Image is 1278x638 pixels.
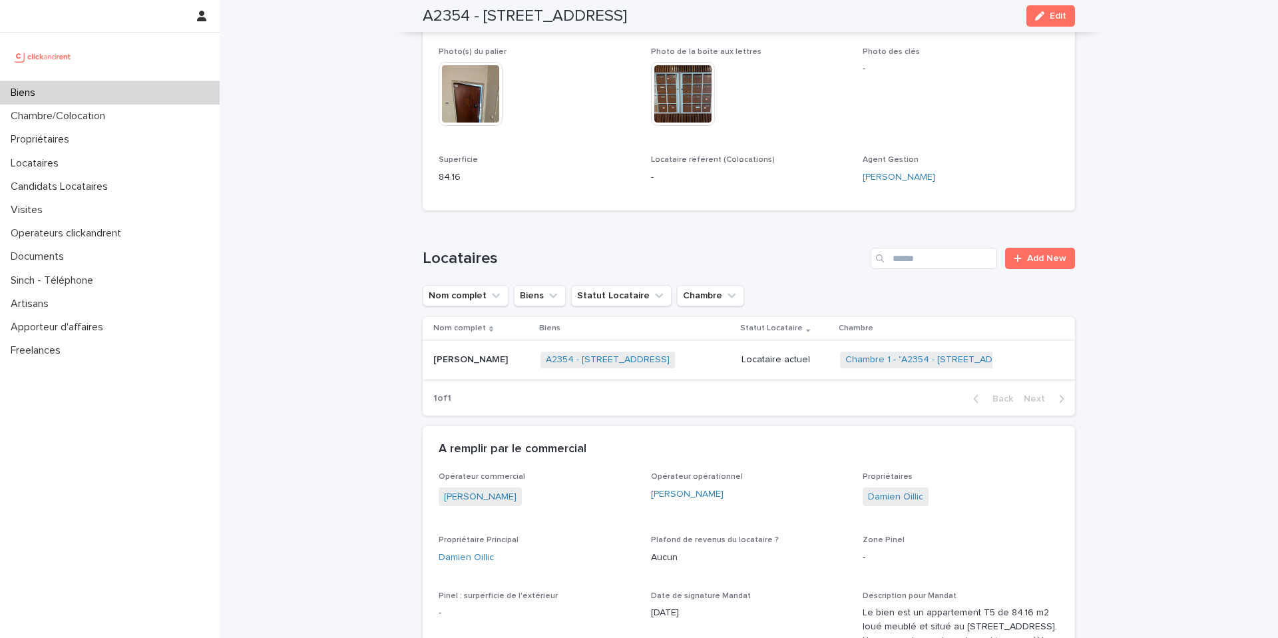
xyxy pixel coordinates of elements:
[439,592,558,600] span: Pinel : surperficie de l'extérieur
[514,285,566,306] button: Biens
[651,606,847,620] p: [DATE]
[423,7,627,26] h2: A2354 - [STREET_ADDRESS]
[433,321,486,336] p: Nom complet
[539,321,560,336] p: Biens
[5,157,69,170] p: Locataires
[439,473,525,481] span: Opérateur commercial
[1024,394,1053,404] span: Next
[444,490,517,504] a: [PERSON_NAME]
[740,321,803,336] p: Statut Locataire
[1018,393,1075,405] button: Next
[423,382,462,415] p: 1 of 1
[423,249,865,268] h1: Locataires
[863,536,905,544] span: Zone Pinel
[546,354,670,366] a: A2354 - [STREET_ADDRESS]
[651,536,779,544] span: Plafond de revenus du locataire ?
[5,344,71,357] p: Freelances
[863,156,919,164] span: Agent Gestion
[863,551,1059,565] p: -
[863,592,957,600] span: Description pour Mandat
[871,248,997,269] input: Search
[651,156,775,164] span: Locataire référent (Colocations)
[845,354,1028,366] a: Chambre 1 - "A2354 - [STREET_ADDRESS]"
[677,285,744,306] button: Chambre
[439,536,519,544] span: Propriétaire Principal
[839,321,873,336] p: Chambre
[651,551,847,565] p: Aucun
[1026,5,1075,27] button: Edit
[571,285,672,306] button: Statut Locataire
[439,551,494,565] a: Damien Oillic
[1027,254,1066,263] span: Add New
[962,393,1018,405] button: Back
[439,48,507,56] span: Photo(s) du palier
[5,110,116,123] p: Chambre/Colocation
[5,227,132,240] p: Operateurs clickandrent
[5,204,53,216] p: Visites
[863,473,913,481] span: Propriétaires
[5,274,104,287] p: Sinch - Téléphone
[439,170,635,184] p: 84.16
[439,442,586,457] h2: A remplir par le commercial
[651,473,743,481] span: Opérateur opérationnel
[433,352,511,366] p: [PERSON_NAME]
[423,340,1075,379] tr: [PERSON_NAME][PERSON_NAME] A2354 - [STREET_ADDRESS] Locataire actuelChambre 1 - "A2354 - [STREET_...
[651,48,761,56] span: Photo de la boîte aux lettres
[651,592,751,600] span: Date de signature Mandat
[5,87,46,99] p: Biens
[868,490,923,504] a: Damien Oillic
[984,394,1013,404] span: Back
[5,250,75,263] p: Documents
[863,170,935,184] a: [PERSON_NAME]
[1050,11,1066,21] span: Edit
[423,285,509,306] button: Nom complet
[1005,248,1075,269] a: Add New
[742,354,829,366] p: Locataire actuel
[651,487,724,501] a: [PERSON_NAME]
[439,156,478,164] span: Superficie
[5,321,114,334] p: Apporteur d'affaires
[5,180,118,193] p: Candidats Locataires
[5,133,80,146] p: Propriétaires
[651,170,847,184] p: -
[863,48,920,56] span: Photo des clés
[11,43,75,70] img: UCB0brd3T0yccxBKYDjQ
[439,606,635,620] p: -
[863,62,1059,76] p: -
[5,298,59,310] p: Artisans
